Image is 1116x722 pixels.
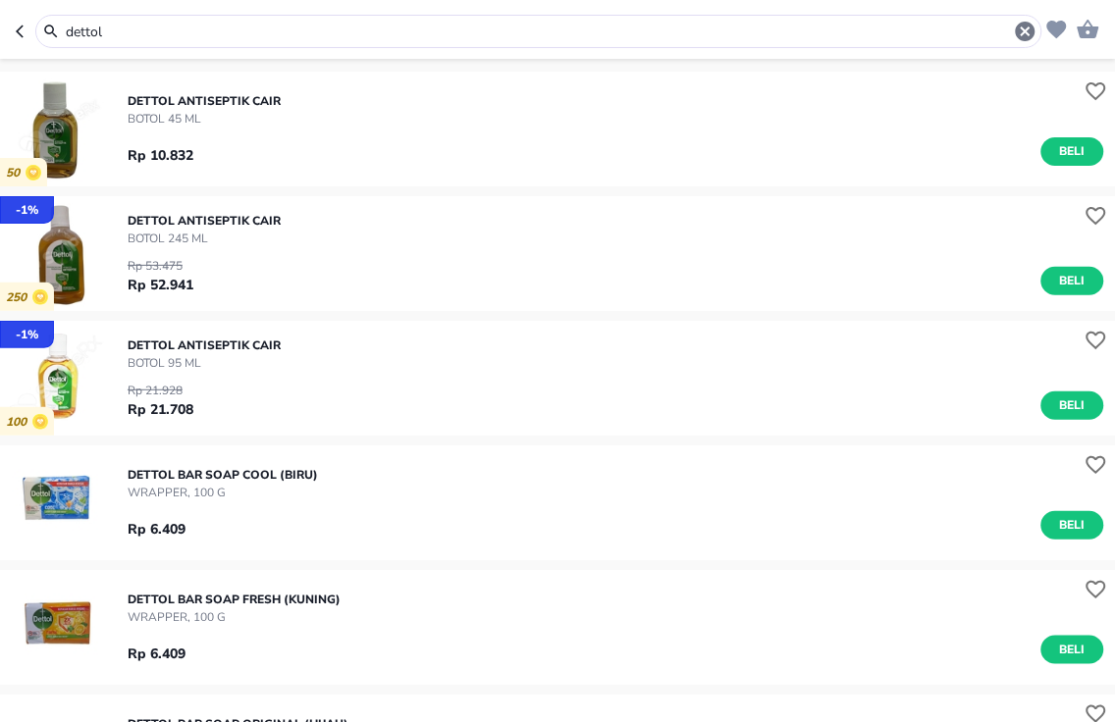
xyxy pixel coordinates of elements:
[128,519,186,540] p: Rp 6.409
[128,644,186,664] p: Rp 6.409
[128,354,281,372] p: BOTOL 95 ML
[128,212,281,230] p: DETTOL ANTISEPTIK CAIR
[16,326,38,343] p: - 1 %
[128,257,193,275] p: Rp 53.475
[1041,391,1104,420] button: Beli
[1041,137,1104,166] button: Beli
[128,382,193,399] p: Rp 21.928
[128,399,193,420] p: Rp 21.708
[128,608,341,626] p: WRAPPER, 100 G
[128,484,318,501] p: WRAPPER, 100 G
[1041,267,1104,295] button: Beli
[1056,395,1089,416] span: Beli
[1056,141,1089,162] span: Beli
[1056,515,1089,536] span: Beli
[128,145,193,166] p: Rp 10.832
[6,415,32,430] p: 100
[128,230,281,247] p: BOTOL 245 ML
[64,22,1014,42] input: Cari 4000+ produk di sini
[1041,636,1104,664] button: Beli
[1056,640,1089,660] span: Beli
[128,92,281,110] p: DETTOL ANTISEPTIK CAIR
[1056,271,1089,291] span: Beli
[6,290,32,305] p: 250
[6,166,26,180] p: 50
[1041,511,1104,540] button: Beli
[128,275,193,295] p: Rp 52.941
[128,591,341,608] p: DETTOL BAR SOAP FRESH (KUNING)
[16,201,38,219] p: - 1 %
[128,466,318,484] p: DETTOL BAR SOAP COOL (BIRU)
[128,336,281,354] p: DETTOL ANTISEPTIK CAIR
[128,110,281,128] p: BOTOL 45 ML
